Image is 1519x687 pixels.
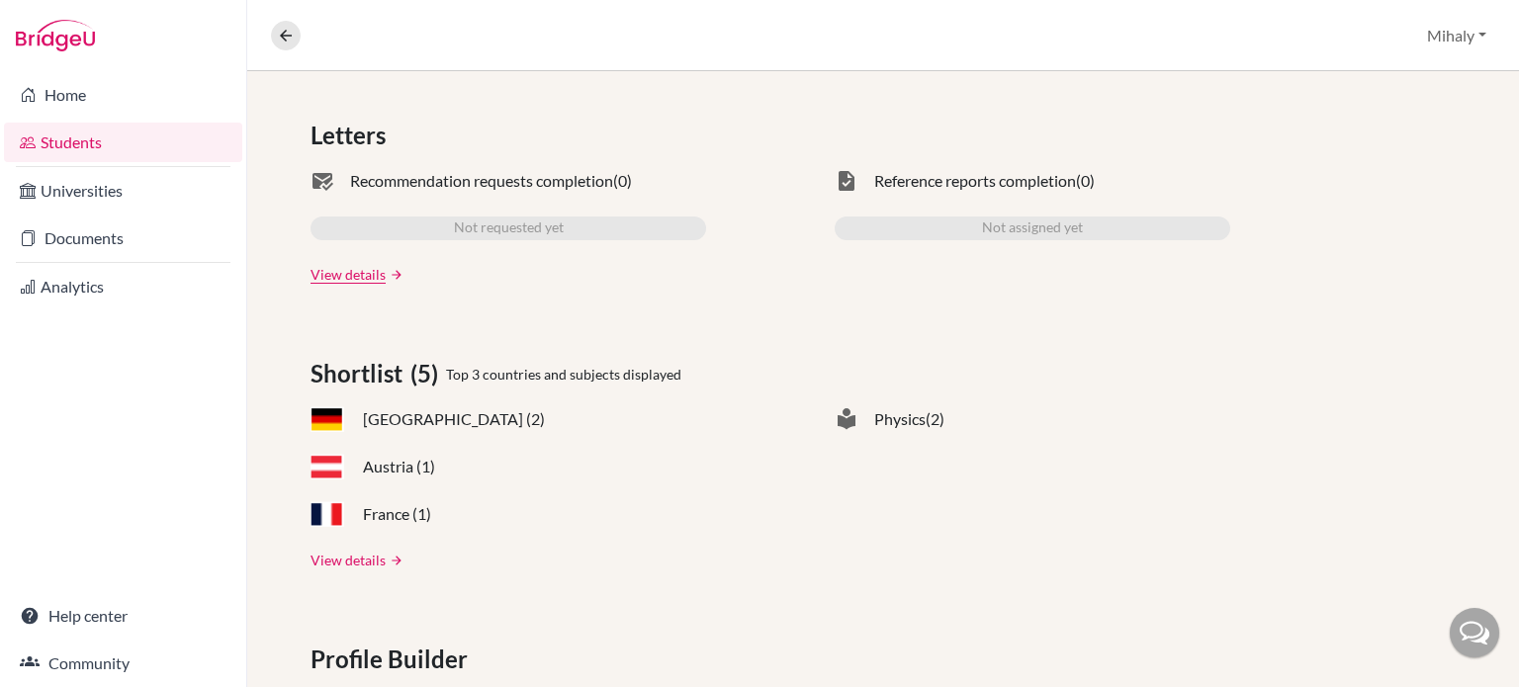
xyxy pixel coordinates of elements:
a: Home [4,75,242,115]
span: Not assigned yet [982,216,1083,240]
a: View details [311,264,386,285]
img: Bridge-U [16,20,95,51]
span: (0) [1076,169,1095,193]
span: (5) [410,356,446,391]
span: Súgó [44,14,88,32]
button: Mihaly [1418,17,1495,54]
a: Community [4,644,242,683]
a: arrow_forward [386,268,403,282]
span: (0) [613,169,632,193]
span: [GEOGRAPHIC_DATA] (2) [363,407,545,431]
span: Top 3 countries and subjects displayed [446,364,681,385]
a: View details [311,550,386,570]
span: Not requested yet [454,216,564,240]
span: Shortlist [311,356,410,391]
a: Analytics [4,267,242,306]
span: task [835,169,858,193]
span: Profile Builder [311,642,476,677]
span: Physics [874,407,926,431]
a: Documents [4,218,242,258]
span: AT [311,455,344,479]
span: local_library [835,407,858,431]
a: Universities [4,171,242,211]
span: DE [311,407,344,432]
span: (2) [926,407,944,431]
span: FR [311,502,344,527]
span: Reference reports completion [874,169,1076,193]
span: Recommendation requests completion [350,169,613,193]
a: Students [4,123,242,162]
a: arrow_forward [386,554,403,567]
span: mark_email_read [311,169,334,193]
a: Help center [4,596,242,636]
span: France (1) [363,502,431,526]
span: Austria (1) [363,455,435,478]
span: Letters [311,118,394,153]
